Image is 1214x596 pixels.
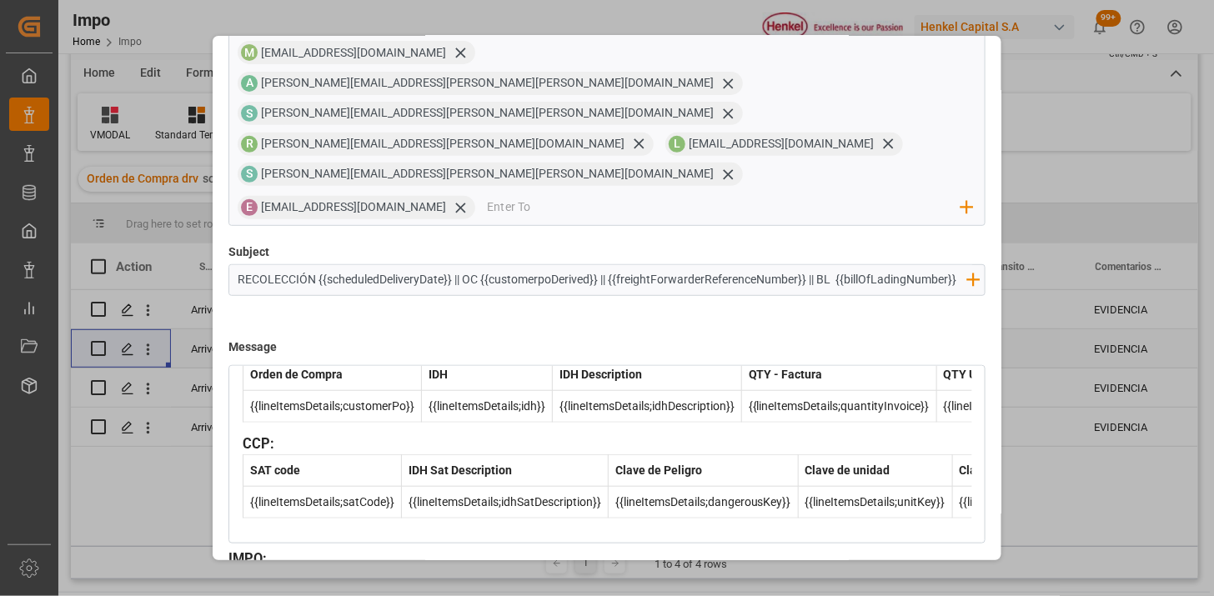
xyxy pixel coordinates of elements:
span: E [246,200,253,213]
span: [PERSON_NAME][EMAIL_ADDRESS][PERSON_NAME][PERSON_NAME][DOMAIN_NAME] [261,167,714,180]
span: [PERSON_NAME][EMAIL_ADDRESS][PERSON_NAME][DOMAIN_NAME] [261,137,625,150]
span: [EMAIL_ADDRESS][DOMAIN_NAME] [689,137,874,150]
span: L [674,137,680,150]
input: Enter Subject here [229,265,975,294]
span: [EMAIL_ADDRESS][DOMAIN_NAME] [261,200,446,213]
span: R [246,137,253,150]
span: S [246,107,253,120]
span: CCP: [243,436,274,452]
span: [PERSON_NAME][EMAIL_ADDRESS][PERSON_NAME][PERSON_NAME][DOMAIN_NAME] [261,76,714,89]
span: S [246,167,253,180]
span: A [246,76,253,89]
input: Enter To [487,195,961,220]
span: [PERSON_NAME][EMAIL_ADDRESS][PERSON_NAME][PERSON_NAME][DOMAIN_NAME] [261,106,714,119]
span: [EMAIL_ADDRESS][DOMAIN_NAME] [261,46,446,59]
span: M [244,46,254,59]
h3: IMPO : [228,549,986,570]
label: Message [228,333,277,362]
label: Subject [228,243,269,261]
